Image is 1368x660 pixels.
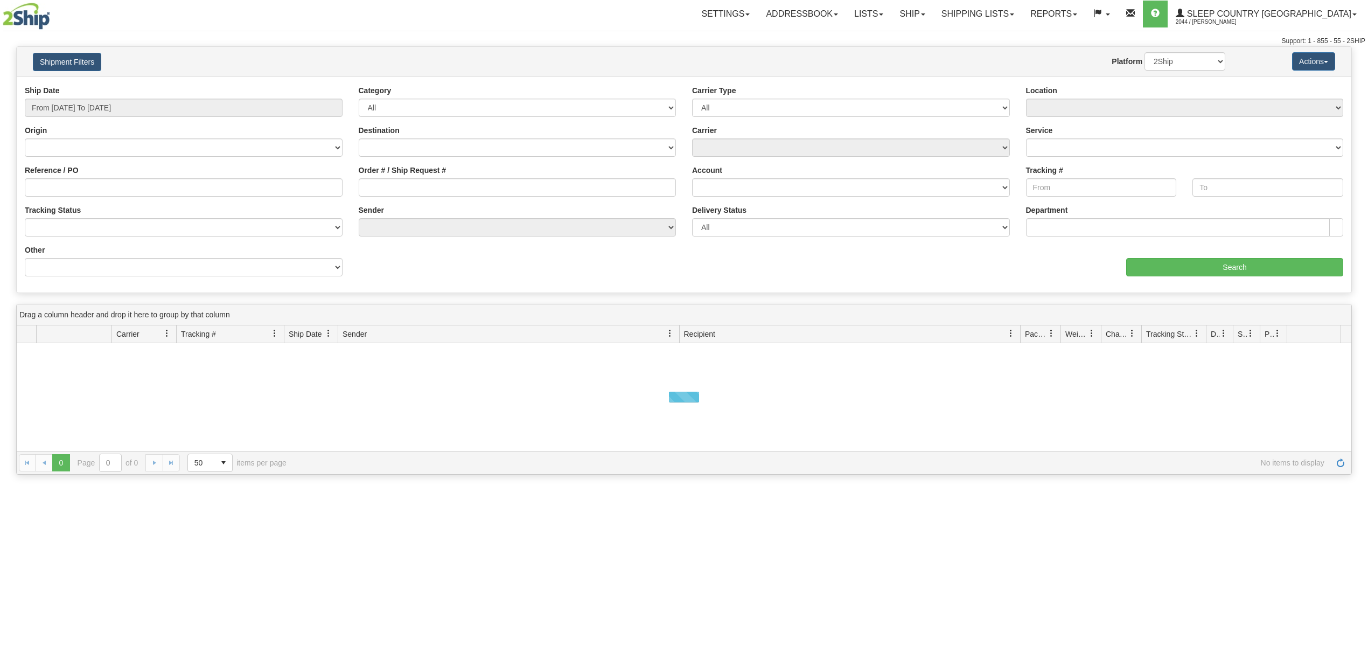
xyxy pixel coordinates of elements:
label: Category [359,85,392,96]
label: Origin [25,125,47,136]
span: Sleep Country [GEOGRAPHIC_DATA] [1184,9,1351,18]
label: Order # / Ship Request # [359,165,446,176]
span: 2044 / [PERSON_NAME] [1176,17,1257,27]
label: Tracking # [1026,165,1063,176]
a: Packages filter column settings [1042,324,1060,343]
a: Addressbook [758,1,846,27]
label: Other [25,245,45,255]
a: Settings [693,1,758,27]
label: Tracking Status [25,205,81,216]
a: Charge filter column settings [1123,324,1141,343]
label: Department [1026,205,1068,216]
a: Sleep Country [GEOGRAPHIC_DATA] 2044 / [PERSON_NAME] [1168,1,1365,27]
a: Reports [1022,1,1085,27]
a: Lists [846,1,891,27]
span: Sender [343,329,367,339]
span: Shipment Issues [1238,329,1247,339]
a: Shipment Issues filter column settings [1241,324,1260,343]
span: items per page [187,454,287,472]
span: Pickup Status [1265,329,1274,339]
span: Tracking Status [1146,329,1193,339]
input: Search [1126,258,1343,276]
a: Ship [891,1,933,27]
a: Weight filter column settings [1083,324,1101,343]
a: Delivery Status filter column settings [1215,324,1233,343]
label: Ship Date [25,85,60,96]
label: Service [1026,125,1053,136]
span: No items to display [302,458,1324,467]
span: Page of 0 [78,454,138,472]
label: Carrier Type [692,85,736,96]
span: Recipient [684,329,715,339]
label: Destination [359,125,400,136]
span: 50 [194,457,208,468]
a: Tracking Status filter column settings [1188,324,1206,343]
label: Platform [1112,56,1142,67]
label: Account [692,165,722,176]
a: Refresh [1332,454,1349,471]
span: Packages [1025,329,1048,339]
span: Page 0 [52,454,69,471]
label: Reference / PO [25,165,79,176]
div: grid grouping header [17,304,1351,325]
a: Shipping lists [933,1,1022,27]
span: Delivery Status [1211,329,1220,339]
input: To [1192,178,1343,197]
a: Ship Date filter column settings [319,324,338,343]
label: Sender [359,205,384,216]
a: Carrier filter column settings [158,324,176,343]
label: Carrier [692,125,717,136]
label: Location [1026,85,1057,96]
span: Page sizes drop down [187,454,233,472]
span: Ship Date [289,329,322,339]
span: select [215,454,232,471]
a: Tracking # filter column settings [266,324,284,343]
span: Charge [1106,329,1128,339]
span: Carrier [116,329,139,339]
img: logo2044.jpg [3,3,50,30]
span: Weight [1065,329,1088,339]
button: Shipment Filters [33,53,101,71]
a: Sender filter column settings [661,324,679,343]
a: Pickup Status filter column settings [1268,324,1287,343]
a: Recipient filter column settings [1002,324,1020,343]
iframe: chat widget [1343,275,1367,385]
div: Support: 1 - 855 - 55 - 2SHIP [3,37,1365,46]
span: Tracking # [181,329,216,339]
input: From [1026,178,1177,197]
button: Actions [1292,52,1335,71]
label: Delivery Status [692,205,746,216]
